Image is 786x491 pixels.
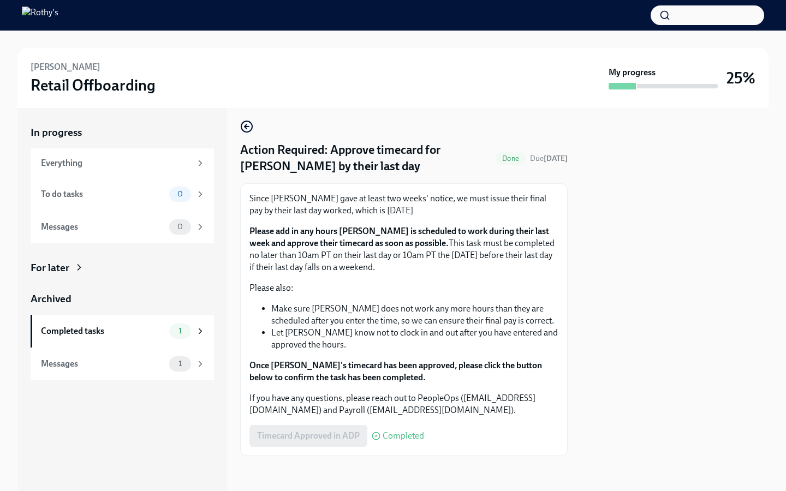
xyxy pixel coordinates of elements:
[41,358,165,370] div: Messages
[171,190,189,198] span: 0
[530,154,568,163] span: Due
[171,223,189,231] span: 0
[172,327,188,335] span: 1
[31,292,214,306] a: Archived
[383,432,424,440] span: Completed
[31,178,214,211] a: To do tasks0
[31,75,156,95] h3: Retail Offboarding
[172,360,188,368] span: 1
[271,327,558,351] li: Let [PERSON_NAME] know not to clock in and out after you have entered and approved the hours.
[530,153,568,164] span: September 10th, 2025 06:00
[249,360,542,382] strong: Once [PERSON_NAME]'s timecard has been approved, please click the button below to confirm the tas...
[249,226,549,248] strong: Please add in any hours [PERSON_NAME] is scheduled to work during their last week and approve the...
[609,67,656,79] strong: My progress
[249,193,558,217] p: Since [PERSON_NAME] gave at least two weeks' notice, we must issue their final pay by their last ...
[240,142,491,175] h4: Action Required: Approve timecard for [PERSON_NAME] by their last day
[31,315,214,348] a: Completed tasks1
[249,225,558,273] p: This task must be completed no later than 10am PT on their last day or 10am PT the [DATE] before ...
[22,7,58,24] img: Rothy's
[31,211,214,243] a: Messages0
[496,154,526,163] span: Done
[31,125,214,140] a: In progress
[31,348,214,380] a: Messages1
[31,261,214,275] a: For later
[31,61,100,73] h6: [PERSON_NAME]
[41,157,191,169] div: Everything
[31,261,69,275] div: For later
[271,303,558,327] li: Make sure [PERSON_NAME] does not work any more hours than they are scheduled after you enter the ...
[41,325,165,337] div: Completed tasks
[249,392,558,416] p: If you have any questions, please reach out to PeopleOps ([EMAIL_ADDRESS][DOMAIN_NAME]) and Payro...
[41,221,165,233] div: Messages
[31,148,214,178] a: Everything
[544,154,568,163] strong: [DATE]
[41,188,165,200] div: To do tasks
[727,68,755,88] h3: 25%
[249,282,558,294] p: Please also:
